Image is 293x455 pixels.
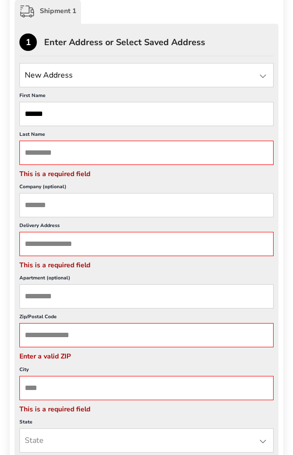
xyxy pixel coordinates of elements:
label: Zip/Postal Code [19,313,274,323]
input: Delivery Address [19,232,274,256]
input: State [19,428,274,453]
input: Apartment [19,284,274,309]
label: City [19,366,274,376]
input: ZIP [19,323,274,347]
span: Enter a valid ZIP [19,352,274,361]
div: Enter Address or Select Saved Address [44,38,274,47]
input: Last Name [19,141,274,165]
input: State [19,63,274,87]
label: Last Name [19,131,274,141]
input: First Name [19,102,274,126]
input: City [19,376,274,400]
label: State [19,419,274,428]
label: Company (optional) [19,183,274,193]
input: Company [19,193,274,217]
div: 1 [19,33,37,51]
span: This is a required field [19,261,274,270]
label: Apartment (optional) [19,275,274,284]
span: This is a required field [19,170,274,179]
label: First Name [19,92,274,102]
span: This is a required field [19,405,274,414]
label: Delivery Address [19,222,274,232]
